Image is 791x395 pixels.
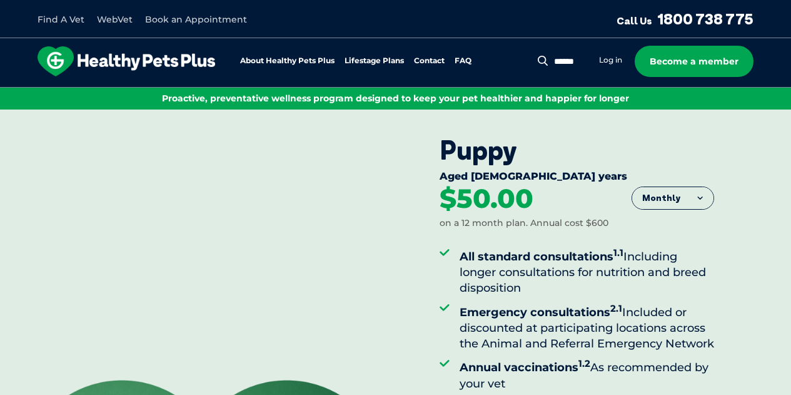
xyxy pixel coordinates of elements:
li: Including longer consultations for nutrition and breed disposition [460,245,714,297]
sup: 1.2 [578,357,590,369]
div: Aged [DEMOGRAPHIC_DATA] years [440,170,714,185]
a: Become a member [635,46,753,77]
div: on a 12 month plan. Annual cost $600 [440,217,608,230]
a: FAQ [455,57,471,65]
span: Call Us [617,14,652,27]
strong: All standard consultations [460,250,623,264]
a: About Healthy Pets Plus [240,57,335,65]
sup: 2.1 [610,302,622,314]
li: As recommended by your vet [460,356,714,391]
a: Contact [414,57,445,65]
div: Puppy [440,135,714,166]
a: Lifestage Plans [345,57,404,65]
li: Included or discounted at participating locations across the Animal and Referral Emergency Network [460,300,714,352]
div: $50.00 [440,185,533,213]
a: Call Us1800 738 775 [617,9,753,28]
strong: Emergency consultations [460,305,622,319]
a: Log in [599,55,622,65]
sup: 1.1 [613,247,623,259]
span: Proactive, preventative wellness program designed to keep your pet healthier and happier for longer [162,93,629,104]
strong: Annual vaccinations [460,361,590,374]
button: Monthly [632,187,713,210]
button: Search [535,54,551,67]
a: WebVet [97,14,133,25]
a: Book an Appointment [145,14,247,25]
img: hpp-logo [38,46,215,76]
a: Find A Vet [38,14,84,25]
